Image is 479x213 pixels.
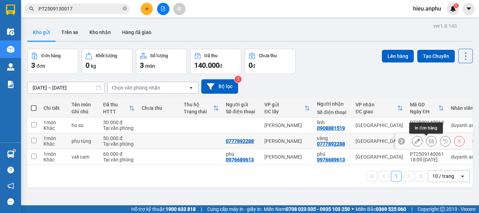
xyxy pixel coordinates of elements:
[226,157,254,162] div: 0976689613
[417,50,455,62] button: Tạo Chuyến
[43,135,65,141] div: 1 món
[36,63,45,69] span: đơn
[43,125,65,131] div: Khác
[317,125,345,131] div: 0908881519
[150,53,168,58] div: Số lượng
[433,22,457,30] div: ver 1.8.143
[91,63,96,69] span: kg
[103,151,135,157] div: 60.000 đ
[455,3,457,8] span: 1
[103,120,135,125] div: 30.000 đ
[356,109,397,114] div: ĐC giao
[141,3,153,15] button: plus
[226,138,254,144] div: 0777892288
[407,4,447,13] span: hieu.anphu
[356,138,403,144] div: [GEOGRAPHIC_DATA]
[72,102,96,107] div: Tên món
[406,99,447,118] th: Toggle SortBy
[27,49,78,74] button: Đơn hàng3đơn
[317,135,349,141] div: vàng
[249,61,252,69] span: 0
[432,173,454,180] div: 10 / trang
[184,109,213,114] div: Trạng thái
[173,3,185,15] button: aim
[356,102,397,107] div: VP nhận
[7,28,14,35] img: warehouse-icon
[43,105,65,111] div: Chi tiết
[100,99,138,118] th: Toggle SortBy
[264,205,350,213] span: Miền Nam
[157,3,169,15] button: file-add
[41,53,61,58] div: Đơn hàng
[43,120,65,125] div: 1 món
[207,205,262,213] span: Cung cấp máy in - giấy in:
[96,53,117,58] div: Khối lượng
[6,5,15,15] img: logo-vxr
[220,63,222,69] span: đ
[463,3,475,15] button: caret-down
[41,21,167,35] h1: VP [PERSON_NAME]
[410,102,438,107] div: Mã GD
[43,157,65,162] div: Khác
[261,99,313,118] th: Toggle SortBy
[131,205,196,213] span: Hỗ trợ kỹ thuật:
[188,85,194,91] svg: open
[245,49,296,74] button: Chưa thu0đ
[259,53,277,58] div: Chưa thu
[410,109,438,114] div: Ngày ĐH
[410,151,444,157] div: PT2509140061
[112,84,160,91] div: Chọn văn phòng nhận
[252,63,255,69] span: đ
[43,151,65,157] div: 1 món
[226,109,257,114] div: Số điện thoại
[103,141,135,147] div: Tại văn phòng
[103,157,135,162] div: Tại văn phòng
[82,49,133,74] button: Khối lượng0kg
[412,136,423,146] div: Sửa đơn hàng
[19,6,92,17] b: An Phú Travel
[7,81,14,88] img: solution-icon
[140,61,144,69] span: 3
[454,3,459,8] sup: 1
[116,24,157,41] button: Hàng đã giao
[103,102,129,107] div: Đã thu
[317,109,349,115] div: Số điện thoại
[356,122,403,128] div: [GEOGRAPHIC_DATA]
[264,102,304,107] div: VP gửi
[177,6,182,11] span: aim
[27,24,56,41] button: Kho gửi
[72,122,96,128] div: ho so
[190,49,241,74] button: Đã thu140.000đ
[352,99,406,118] th: Toggle SortBy
[39,5,121,13] input: Tìm tên, số ĐT hoặc mã đơn
[356,154,403,160] div: [GEOGRAPHIC_DATA]
[180,99,222,118] th: Toggle SortBy
[194,61,220,69] span: 140.000
[41,35,63,54] h1: Gửi:
[264,138,310,144] div: [PERSON_NAME]
[72,109,96,114] div: Ghi chú
[382,50,414,62] button: Lên hàng
[317,101,349,107] div: Người nhận
[184,102,213,107] div: Thu hộ
[123,6,127,12] span: close-circle
[352,208,354,211] span: ⚪️
[286,206,350,212] strong: 0708 023 035 - 0935 103 250
[226,151,257,157] div: phú
[204,53,217,58] div: Đã thu
[166,206,196,212] strong: 1900 633 818
[28,82,104,93] input: Select a date range.
[317,120,349,125] div: linh
[136,49,187,74] button: Số lượng3món
[145,63,155,69] span: món
[317,141,345,147] div: 0777892288
[410,157,444,162] div: 18:09 [DATE]
[13,149,15,152] sup: 1
[317,157,345,162] div: 0976689613
[264,109,304,114] div: ĐC lấy
[440,207,445,212] span: copyright
[317,151,349,157] div: phú
[86,61,89,69] span: 0
[72,154,96,160] div: vali cam
[410,120,444,125] div: PT2509140063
